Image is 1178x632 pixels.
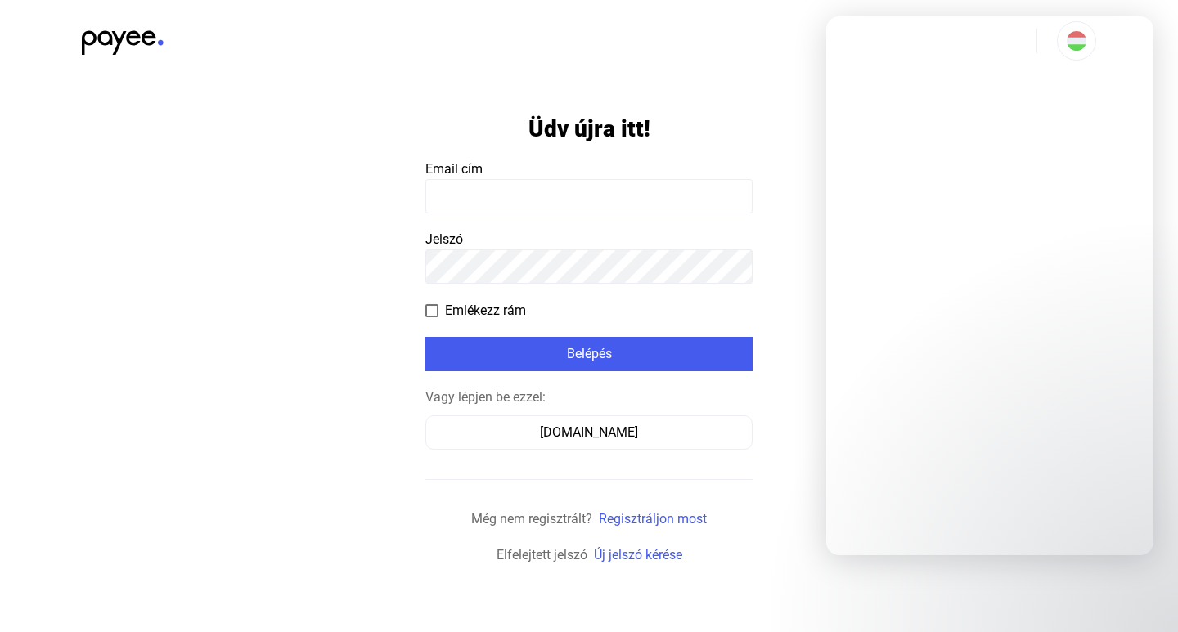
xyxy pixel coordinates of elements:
[430,344,748,364] div: Belépés
[425,337,753,371] button: Belépés
[826,16,1153,555] iframe: Intercom live chat
[431,423,747,442] div: [DOMAIN_NAME]
[82,21,164,55] img: black-payee-blue-dot.svg
[445,301,526,320] span: Emlékezz rám
[425,231,463,247] span: Jelszó
[425,424,753,440] a: [DOMAIN_NAME]
[497,547,587,563] span: Elfelejtett jelszó
[1114,568,1153,607] iframe: Intercom live chat
[594,547,682,563] a: Új jelszó kérése
[425,161,483,177] span: Email cím
[528,114,650,143] h1: Üdv újra itt!
[425,415,753,450] button: [DOMAIN_NAME]
[599,511,707,527] a: Regisztráljon most
[425,388,753,407] div: Vagy lépjen be ezzel:
[471,511,592,527] span: Még nem regisztrált?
